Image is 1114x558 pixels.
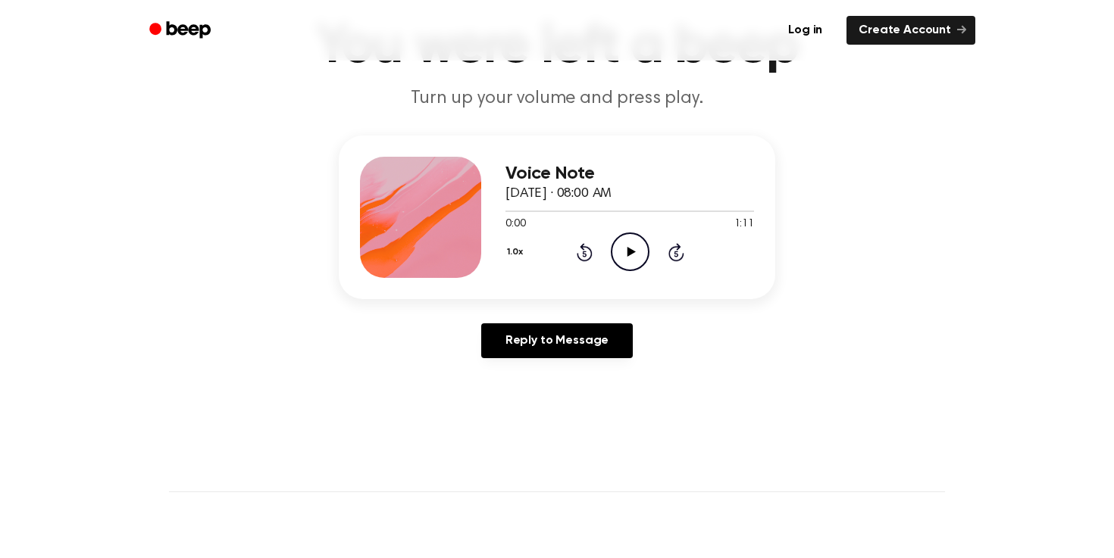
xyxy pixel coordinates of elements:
h3: Voice Note [505,164,754,184]
span: 1:11 [734,217,754,232]
a: Beep [139,16,224,45]
button: 1.0x [505,239,528,265]
a: Create Account [846,16,975,45]
p: Turn up your volume and press play. [266,86,848,111]
a: Reply to Message [481,323,633,358]
span: [DATE] · 08:00 AM [505,187,612,201]
a: Log in [773,13,837,48]
span: 0:00 [505,217,525,232]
